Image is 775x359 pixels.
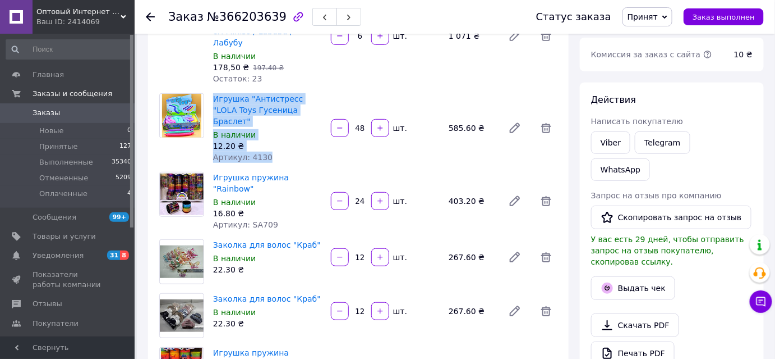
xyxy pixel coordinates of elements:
[390,30,408,42] div: шт.
[33,70,64,80] span: Главная
[213,153,273,162] span: Артикул: 4130
[213,264,322,275] div: 22.30 ₴
[207,10,287,24] span: №366203639
[120,251,129,260] span: 8
[444,120,499,136] div: 585.60 ₴
[591,235,744,266] span: У вас есть 29 дней, чтобы отправить запрос на отзыв покупателю, скопировав ссылку.
[33,212,76,222] span: Сообщения
[535,25,557,47] span: Удалить
[116,173,131,183] span: 5209
[127,189,131,199] span: 4
[213,130,256,139] span: В наличии
[33,231,96,242] span: Товары и услуги
[213,63,249,72] span: 178,50 ₴
[39,126,64,136] span: Новые
[33,89,112,99] span: Заказы и сообщения
[213,294,321,303] a: Заколка для волос "Краб"
[39,157,93,167] span: Выполненные
[213,4,317,47] a: Мягкая игрушка-брелок "Стич" Stitch Сюрприз 16 см Miniso / Labubu / Лабубу
[36,17,135,27] div: Ваш ID: 2414069
[39,173,88,183] span: Отмененные
[504,246,526,269] a: Редактировать
[750,290,772,313] button: Чат с покупателем
[535,190,557,212] span: Удалить
[390,306,408,317] div: шт.
[390,252,408,263] div: шт.
[213,52,256,61] span: В наличии
[39,189,87,199] span: Оплаченные
[112,157,131,167] span: 35340
[162,94,201,138] img: Игрушка "Антистресс "LOLA Toys Гусеница Браслет"
[213,208,322,219] div: 16.80 ₴
[33,270,104,290] span: Показатели работы компании
[253,64,284,72] span: 197.40 ₴
[213,254,256,263] span: В наличии
[33,251,84,261] span: Уведомления
[444,28,499,44] div: 1 071 ₴
[693,13,755,21] span: Заказ выполнен
[33,319,79,329] span: Покупатели
[213,74,262,83] span: Остаток: 23
[535,246,557,269] span: Удалить
[504,300,526,322] a: Редактировать
[444,249,499,265] div: 267.60 ₴
[213,173,289,193] a: Игрушка пружина "Rainbow"
[504,117,526,139] a: Редактировать
[39,142,78,152] span: Принятые
[109,212,129,222] span: 99+
[536,11,611,22] div: Статус заказа
[6,39,132,60] input: Поиск
[444,193,499,209] div: 403.20 ₴
[504,190,526,212] a: Редактировать
[591,50,712,59] span: Комиссия за заказ с сайта
[591,313,679,337] a: Скачать PDF
[213,94,303,126] a: Игрушка "Антистресс "LOLA Toys Гусеница Браслет"
[591,94,636,105] span: Действия
[146,11,155,22] div: Вернуться назад
[390,122,408,134] div: шт.
[127,126,131,136] span: 0
[727,42,759,67] div: 10 ₴
[33,108,60,118] span: Заказы
[213,308,256,317] span: В наличии
[591,276,675,300] button: Выдать чек
[591,131,630,154] a: Viber
[535,117,557,139] span: Удалить
[444,303,499,319] div: 267.60 ₴
[390,196,408,207] div: шт.
[213,198,256,207] span: В наличии
[591,117,683,126] span: Написать покупателю
[213,140,322,152] div: 12.20 ₴
[213,318,322,329] div: 22.30 ₴
[160,246,204,279] img: Заколка для волос "Краб"
[591,191,722,200] span: Запрос на отзыв про компанию
[591,206,751,229] button: Скопировать запрос на отзыв
[628,12,658,21] span: Принят
[119,142,131,152] span: 127
[635,131,690,154] a: Telegram
[591,158,650,181] a: WhatsApp
[168,10,204,24] span: Заказ
[33,299,62,309] span: Отзывы
[213,220,278,229] span: Артикул: SA709
[36,7,121,17] span: Оптовый Интернет Магазин - KancReal
[684,8,764,25] button: Заказ выполнен
[160,174,204,216] img: Игрушка пружина "Rainbow"
[160,299,204,333] img: Заколка для волос "Краб"
[535,300,557,322] span: Удалить
[504,25,526,47] a: Редактировать
[107,251,120,260] span: 31
[213,240,321,249] a: Заколка для волос "Краб"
